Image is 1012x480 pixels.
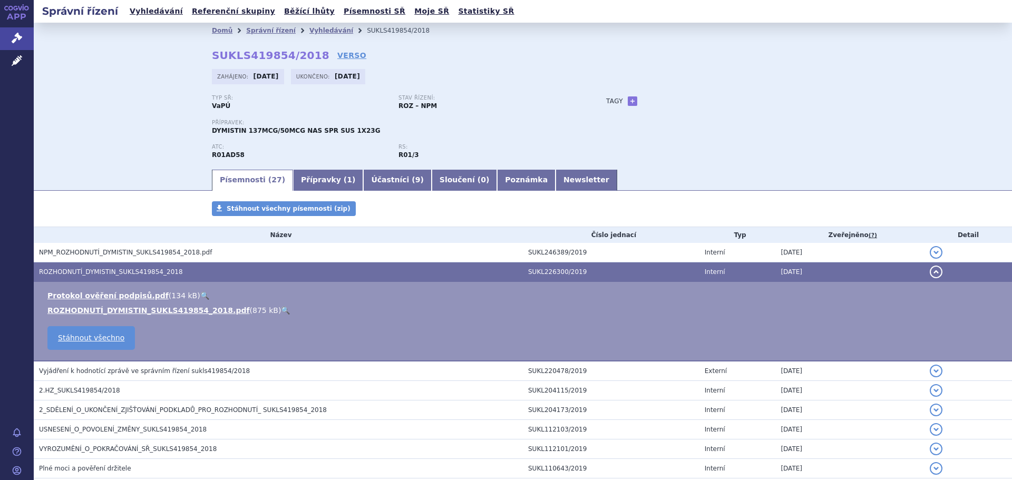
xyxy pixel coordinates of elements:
a: Newsletter [556,170,617,191]
a: Protokol ověření podpisů.pdf [47,291,169,300]
span: NPM_ROZHODNUTÍ_DYMISTIN_SUKLS419854_2018.pdf [39,249,212,256]
a: + [628,96,637,106]
span: Interní [705,387,725,394]
a: Domů [212,27,232,34]
span: Interní [705,465,725,472]
button: detail [930,246,942,259]
span: Interní [705,268,725,276]
button: detail [930,365,942,377]
span: Stáhnout všechny písemnosti (zip) [227,205,351,212]
a: Poznámka [497,170,556,191]
th: Detail [925,227,1012,243]
td: [DATE] [775,439,925,459]
th: Název [34,227,523,243]
strong: fixní kombinace azelastin/flutikason-propionát [398,151,419,159]
td: SUKL112101/2019 [523,439,699,459]
td: [DATE] [775,381,925,400]
p: RS: [398,144,575,150]
td: [DATE] [775,243,925,262]
strong: FLUTIKASON, KOMBINACE [212,151,245,159]
span: Vyjádření k hodnotící zprávě ve správním řízení sukls419854/2018 [39,367,250,375]
span: 875 kB [252,306,278,315]
a: Běžící lhůty [281,4,338,18]
li: ( ) [47,290,1001,301]
span: Zahájeno: [217,72,250,81]
span: ROZHODNUTÍ_DYMISTIN_SUKLS419854_2018 [39,268,183,276]
button: detail [930,404,942,416]
button: detail [930,384,942,397]
strong: SUKLS419854/2018 [212,49,329,62]
span: Interní [705,249,725,256]
td: SUKL110643/2019 [523,459,699,478]
span: 1 [347,175,352,184]
span: Interní [705,426,725,433]
td: [DATE] [775,459,925,478]
li: SUKLS419854/2018 [367,23,443,38]
span: 134 kB [171,291,197,300]
li: ( ) [47,305,1001,316]
a: Účastníci (9) [363,170,431,191]
a: Vyhledávání [126,4,186,18]
p: ATC: [212,144,388,150]
a: Stáhnout všechno [47,326,135,350]
td: SUKL220478/2019 [523,361,699,381]
td: SUKL226300/2019 [523,262,699,282]
strong: [DATE] [335,73,360,80]
th: Typ [699,227,776,243]
span: Externí [705,367,727,375]
th: Zveřejněno [775,227,925,243]
a: Referenční skupiny [189,4,278,18]
button: detail [930,423,942,436]
td: [DATE] [775,361,925,381]
td: [DATE] [775,262,925,282]
button: detail [930,443,942,455]
span: Interní [705,445,725,453]
a: Písemnosti (27) [212,170,293,191]
span: 0 [481,175,486,184]
span: Interní [705,406,725,414]
span: DYMISTIN 137MCG/50MCG NAS SPR SUS 1X23G [212,127,381,134]
a: Přípravky (1) [293,170,363,191]
h2: Správní řízení [34,4,126,18]
strong: ROZ – NPM [398,102,437,110]
span: 2_SDĚLENÍ_O_UKONČENÍ_ZJIŠŤOVÁNÍ_PODKLADŮ_PRO_ROZHODNUTÍ_ SUKLS419854_2018 [39,406,327,414]
td: SUKL246389/2019 [523,243,699,262]
button: detail [930,462,942,475]
span: Ukončeno: [296,72,332,81]
td: SUKL204173/2019 [523,400,699,420]
a: Stáhnout všechny písemnosti (zip) [212,201,356,216]
p: Typ SŘ: [212,95,388,101]
a: Správní řízení [246,27,296,34]
a: Moje SŘ [411,4,452,18]
span: 27 [271,175,281,184]
span: 9 [415,175,421,184]
a: Písemnosti SŘ [340,4,408,18]
strong: VaPÚ [212,102,230,110]
span: Plné moci a pověření držitele [39,465,131,472]
td: [DATE] [775,400,925,420]
th: Číslo jednací [523,227,699,243]
td: [DATE] [775,420,925,439]
p: Přípravek: [212,120,585,126]
a: VERSO [337,50,366,61]
a: Vyhledávání [309,27,353,34]
button: detail [930,266,942,278]
span: USNESENÍ_O_POVOLENÍ_ZMĚNY_SUKLS419854_2018 [39,426,207,433]
td: SUKL204115/2019 [523,381,699,400]
a: Sloučení (0) [432,170,497,191]
span: VYROZUMĚNÍ_O_POKRAČOVÁNÍ_SŘ_SUKLS419854_2018 [39,445,217,453]
td: SUKL112103/2019 [523,420,699,439]
abbr: (?) [869,232,877,239]
span: 2.HZ_SUKLS419854/2018 [39,387,120,394]
p: Stav řízení: [398,95,575,101]
strong: [DATE] [254,73,279,80]
a: ROZHODNUTÍ_DYMISTIN_SUKLS419854_2018.pdf [47,306,250,315]
a: 🔍 [200,291,209,300]
a: 🔍 [281,306,290,315]
a: Statistiky SŘ [455,4,517,18]
h3: Tagy [606,95,623,107]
